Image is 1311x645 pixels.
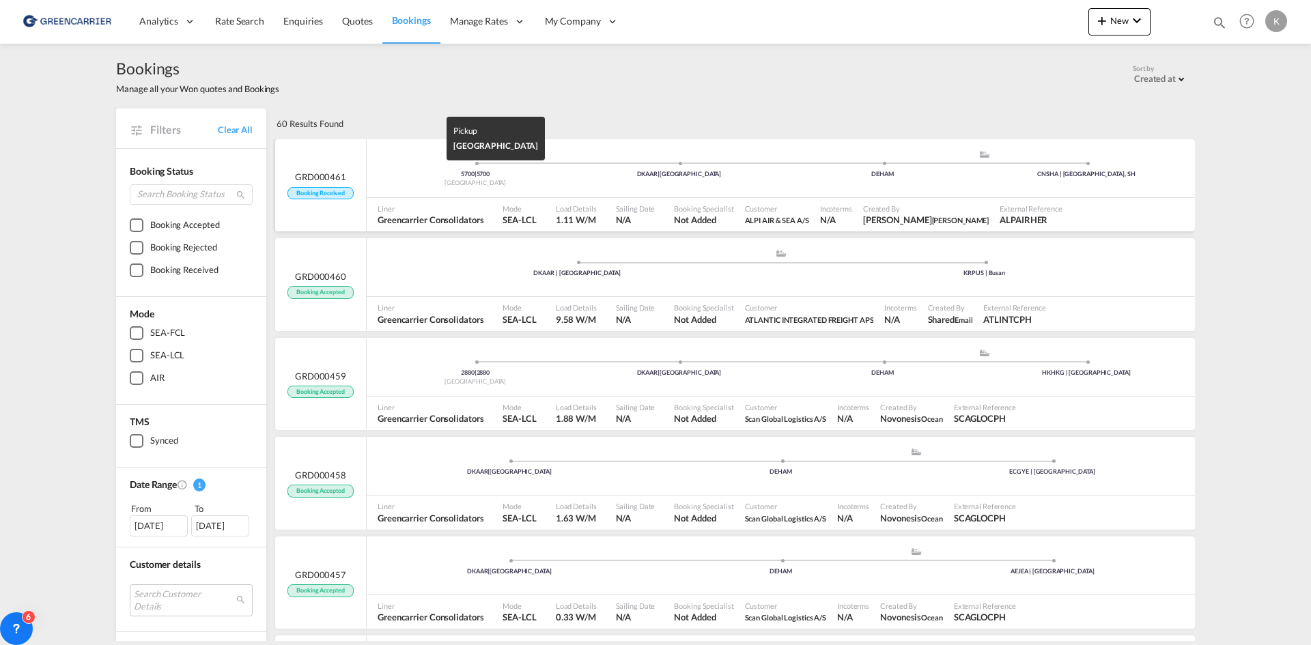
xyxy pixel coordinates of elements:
span: Novonesis Ocean [880,512,943,524]
md-checkbox: SEA-LCL [130,349,253,362]
span: Ocean [921,613,943,622]
md-icon: assets/icons/custom/ship-fill.svg [976,151,993,158]
span: Booking Accepted [287,584,353,597]
div: Booking Accepted [150,218,219,232]
div: 60 Results Found [277,109,343,139]
span: Incoterms [884,302,916,313]
span: 5700 [477,170,490,177]
span: Novonesis Ocean [880,611,943,623]
span: Greencarrier Consolidators [378,313,483,326]
span: External Reference [954,501,1016,511]
span: N/A [616,214,655,226]
span: Booking Status [130,165,193,177]
md-icon: assets/icons/custom/ship-fill.svg [976,349,993,356]
span: Email [955,315,973,324]
span: SCAGLOCPH [954,611,1016,623]
span: ATLANTIC INTEGRATED FREIGHT APS [745,313,874,326]
md-icon: icon-chevron-down [1129,12,1145,29]
span: 1.63 W/M [556,513,596,524]
div: DEHAM [645,567,917,576]
div: Booking Received [150,263,218,277]
span: Shared Email [928,313,973,326]
span: Load Details [556,402,597,412]
md-icon: icon-magnify [236,190,246,200]
input: Search Booking Status [130,184,253,205]
div: GRD000459 Booking Accepted Pickup DenmarkPort of Origin assets/icons/custom/ship-fill.svgassets/i... [275,338,1195,431]
span: Bookings [392,14,431,26]
span: N/A [616,412,655,425]
span: ALPAIRHER [1000,214,1062,226]
span: Created By [928,302,973,313]
md-icon: assets/icons/custom/ship-fill.svg [773,250,789,257]
span: Sailing Date [616,501,655,511]
span: | [475,170,477,177]
md-icon: Created On [177,479,188,490]
span: Ocean [921,514,943,523]
div: Booking Rejected [150,241,216,255]
span: 0.33 W/M [556,612,596,622]
span: Novonesis Ocean [880,412,943,425]
div: GRD000457 Booking Accepted Port of OriginAarhus assets/icons/custom/ship-fill.svgassets/icons/cus... [275,536,1195,629]
div: N/A [837,412,853,425]
span: Liner [378,203,483,214]
div: DEHAM [781,369,985,377]
span: | [488,567,490,575]
span: Rate Search [215,15,264,27]
span: TMS [130,416,150,427]
span: Load Details [556,203,597,214]
md-icon: icon-magnify [1212,15,1227,30]
span: Jørgen Kristensen [863,214,989,226]
span: GRD000460 [295,270,346,283]
div: DKAAR [GEOGRAPHIC_DATA] [577,170,780,179]
span: Created By [880,601,943,611]
span: Created By [880,501,943,511]
span: Incoterms [820,203,852,214]
span: Booking Received [287,187,353,200]
div: KRPUS | Busan [781,269,1189,278]
span: Sailing Date [616,402,655,412]
div: [GEOGRAPHIC_DATA] [373,179,577,188]
span: Incoterms [837,601,869,611]
span: Mode [503,601,536,611]
img: b0b18ec08afe11efb1d4932555f5f09d.png [20,6,113,37]
div: [DATE] [130,515,188,536]
span: 1 [193,478,206,491]
span: External Reference [954,601,1016,611]
span: Mode [130,308,154,319]
span: Booking Specialist [674,302,733,313]
span: Sailing Date [616,203,655,214]
md-icon: icon-plus 400-fg [1094,12,1110,29]
span: Booking Specialist [674,501,733,511]
span: Load Details [556,501,597,511]
span: Ocean [921,414,943,423]
span: Not Added [674,214,733,226]
span: | [658,170,660,177]
span: Scan Global Logistics A/S [745,514,827,523]
md-checkbox: AIR [130,371,253,385]
span: Load Details [556,601,597,611]
span: Not Added [674,412,733,425]
div: GRD000458 Booking Accepted Port of OriginAarhus assets/icons/custom/ship-fill.svgassets/icons/cus... [275,437,1195,530]
span: 2880 [461,369,477,376]
div: N/A [837,512,853,524]
span: Booking Specialist [674,601,733,611]
div: Synced [150,434,178,448]
div: From [130,502,190,515]
span: SCAGLOCPH [954,412,1016,425]
span: Customer [745,203,809,214]
a: Clear All [218,124,253,136]
div: DKAAR | [GEOGRAPHIC_DATA] [373,269,781,278]
span: Liner [378,501,483,511]
span: External Reference [983,302,1045,313]
span: GRD000461 [295,171,346,183]
span: | [488,468,490,475]
div: DKAAR [GEOGRAPHIC_DATA] [373,567,645,576]
span: [PERSON_NAME] [932,216,989,225]
span: GRD000457 [295,569,346,581]
span: Load Details [556,302,597,313]
span: SEA-LCL [503,611,536,623]
div: DKAAR [GEOGRAPHIC_DATA] [577,369,780,377]
div: DKAAR [GEOGRAPHIC_DATA] [373,468,645,476]
span: Customer [745,501,827,511]
span: Greencarrier Consolidators [378,214,483,226]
